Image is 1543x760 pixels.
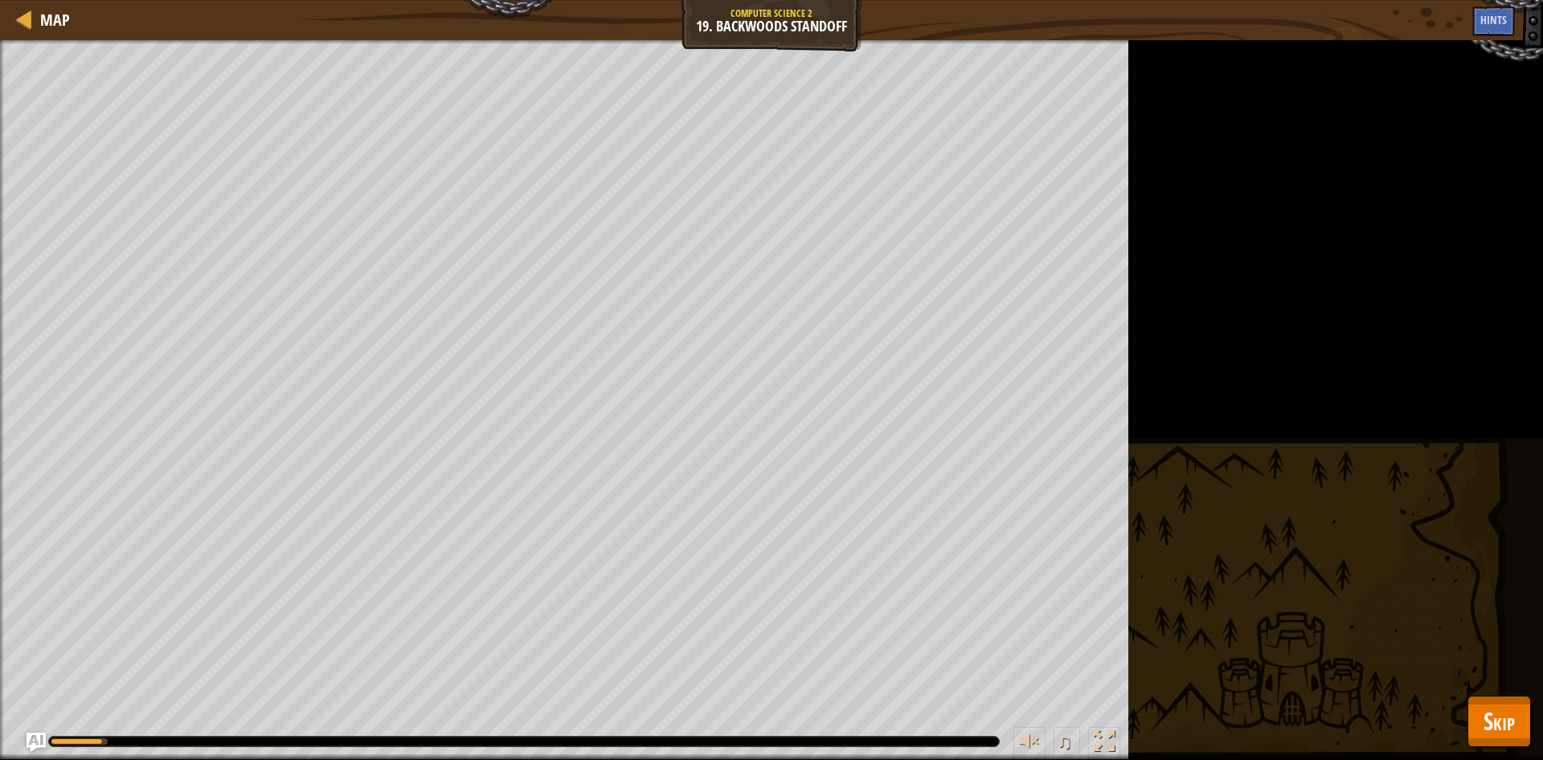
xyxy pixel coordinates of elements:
button: Toggle fullscreen [1088,727,1120,760]
span: Hints [1480,12,1507,27]
a: Map [32,9,70,31]
button: ♫ [1054,727,1081,760]
span: ♫ [1057,729,1073,754]
button: Skip [1467,696,1531,747]
button: Adjust volume [1013,727,1046,760]
span: Skip [1484,705,1515,737]
span: Map [40,9,70,31]
button: Ask AI [27,733,46,752]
